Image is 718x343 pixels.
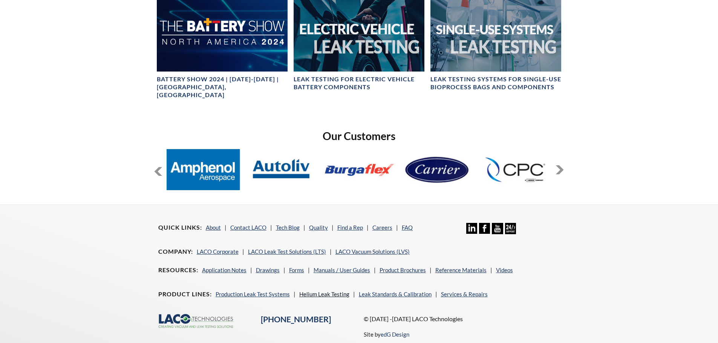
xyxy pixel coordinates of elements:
a: Find a Rep [337,224,363,231]
a: About [206,224,221,231]
a: LACO Leak Test Solutions (LTS) [248,248,326,255]
a: Helium Leak Testing [299,291,349,297]
a: Leak Standards & Calibration [359,291,432,297]
h2: Our Customers [154,129,565,143]
p: © [DATE] -[DATE] LACO Technologies [364,314,560,324]
h4: Leak Testing Systems for Single-Use Bioprocess Bags and Components [430,75,561,91]
img: Colder-Products.jpg [478,149,552,190]
p: Site by [364,330,409,339]
a: Reference Materials [435,267,487,273]
img: Carrier.jpg [400,149,474,190]
a: Tech Blog [276,224,300,231]
a: [PHONE_NUMBER] [261,314,331,324]
h4: Battery Show 2024 | [DATE]-[DATE] | [GEOGRAPHIC_DATA], [GEOGRAPHIC_DATA] [157,75,288,99]
a: Contact LACO [230,224,266,231]
a: 24/7 Support [505,229,516,235]
a: LACO Vacuum Solutions (LVS) [335,248,410,255]
h4: Resources [158,266,198,274]
a: Drawings [256,267,280,273]
a: Application Notes [202,267,246,273]
h4: Company [158,248,193,256]
a: Videos [496,267,513,273]
h4: Leak Testing for Electric Vehicle Battery Components [294,75,424,91]
img: Burgaflex.jpg [322,149,396,190]
a: Services & Repairs [441,291,488,297]
a: FAQ [402,224,413,231]
h4: Quick Links [158,224,202,232]
img: 24/7 Support Icon [505,223,516,234]
h4: Product Lines [158,290,212,298]
a: edG Design [381,331,409,338]
a: Manuals / User Guides [314,267,370,273]
a: Quality [309,224,328,231]
a: Production Leak Test Systems [216,291,290,297]
a: LACO Corporate [197,248,239,255]
a: Forms [289,267,304,273]
a: Careers [372,224,392,231]
a: Product Brochures [380,267,426,273]
img: Autoliv.jpg [245,149,318,190]
img: Amphenol.jpg [167,149,240,190]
